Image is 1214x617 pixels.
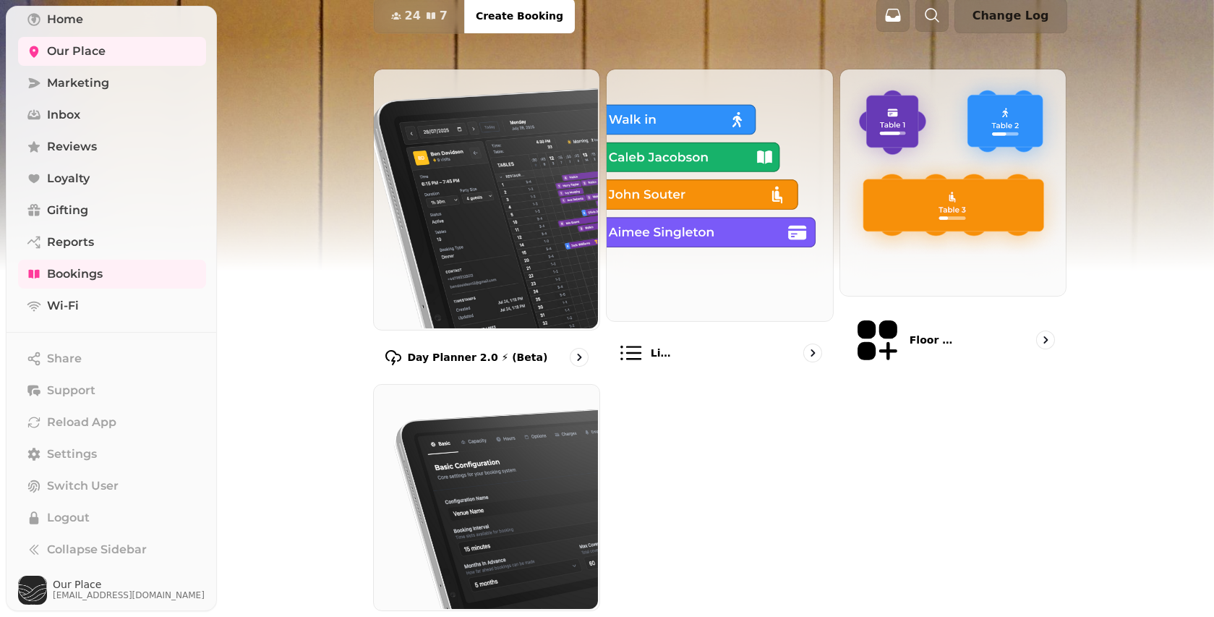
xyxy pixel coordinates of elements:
span: 24 [405,10,421,22]
button: Collapse Sidebar [18,535,206,564]
svg: go to [805,346,820,360]
span: Create Booking [476,11,563,21]
span: Bookings [47,265,103,283]
span: Wi-Fi [47,297,79,315]
span: Logout [47,509,90,527]
span: Gifting [47,202,88,219]
button: Support [18,376,206,405]
span: Our Place [53,579,205,590]
a: Bookings [18,260,206,289]
button: User avatarOur Place[EMAIL_ADDRESS][DOMAIN_NAME] [18,576,206,605]
img: List view [605,68,832,320]
p: List view [651,346,675,360]
button: Logout [18,503,206,532]
img: Day Planner 2.0 ⚡ (Beta) [372,68,599,328]
span: Reload App [47,414,116,431]
span: Change Log [973,10,1049,22]
a: Wi-Fi [18,292,206,320]
img: User avatar [18,576,47,605]
span: Home [47,11,83,28]
span: 7 [440,10,448,22]
img: Floor Plans (beta) [839,68,1065,294]
a: Floor Plans (beta)Floor Plans (beta) [839,69,1067,378]
a: Gifting [18,196,206,225]
span: Reports [47,234,94,251]
img: Configuration [372,383,599,610]
span: Inbox [47,106,80,124]
span: Loyalty [47,170,90,187]
button: Share [18,344,206,373]
span: Marketing [47,75,109,92]
span: Our Place [47,43,106,60]
a: Inbox [18,101,206,129]
a: Our Place [18,37,206,66]
span: Settings [47,446,97,463]
span: Share [47,350,82,367]
span: Switch User [47,477,119,495]
span: Collapse Sidebar [47,541,147,558]
a: Reviews [18,132,206,161]
a: Reports [18,228,206,257]
span: Reviews [47,138,97,156]
a: Settings [18,440,206,469]
a: Marketing [18,69,206,98]
p: Day Planner 2.0 ⚡ (Beta) [408,350,548,365]
span: Support [47,382,95,399]
svg: go to [1038,333,1053,347]
a: Home [18,5,206,34]
button: Reload App [18,408,206,437]
p: Floor Plans (beta) [910,333,959,347]
button: Switch User [18,472,206,501]
a: Day Planner 2.0 ⚡ (Beta)Day Planner 2.0 ⚡ (Beta) [373,69,601,378]
svg: go to [572,350,586,365]
span: [EMAIL_ADDRESS][DOMAIN_NAME] [53,590,205,601]
a: Loyalty [18,164,206,193]
a: List viewList view [606,69,834,378]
